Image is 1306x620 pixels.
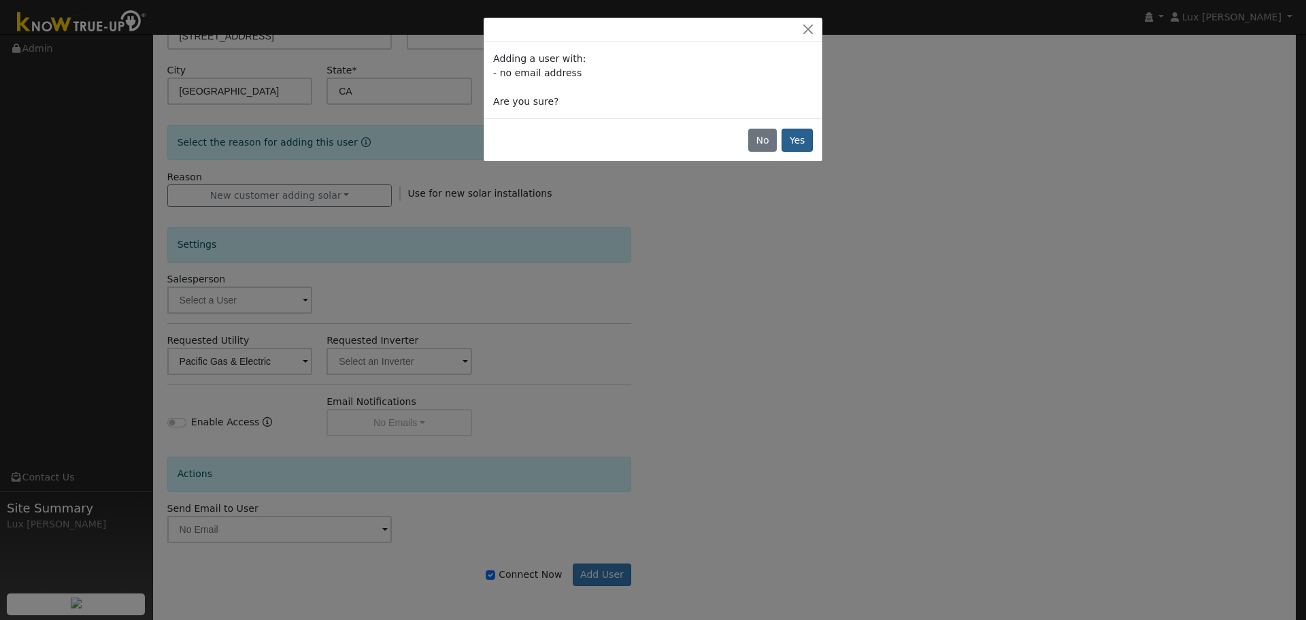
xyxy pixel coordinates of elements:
[799,22,818,37] button: Close
[748,129,777,152] button: No
[493,67,582,78] span: - no email address
[782,129,813,152] button: Yes
[493,96,558,107] span: Are you sure?
[493,53,586,64] span: Adding a user with:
